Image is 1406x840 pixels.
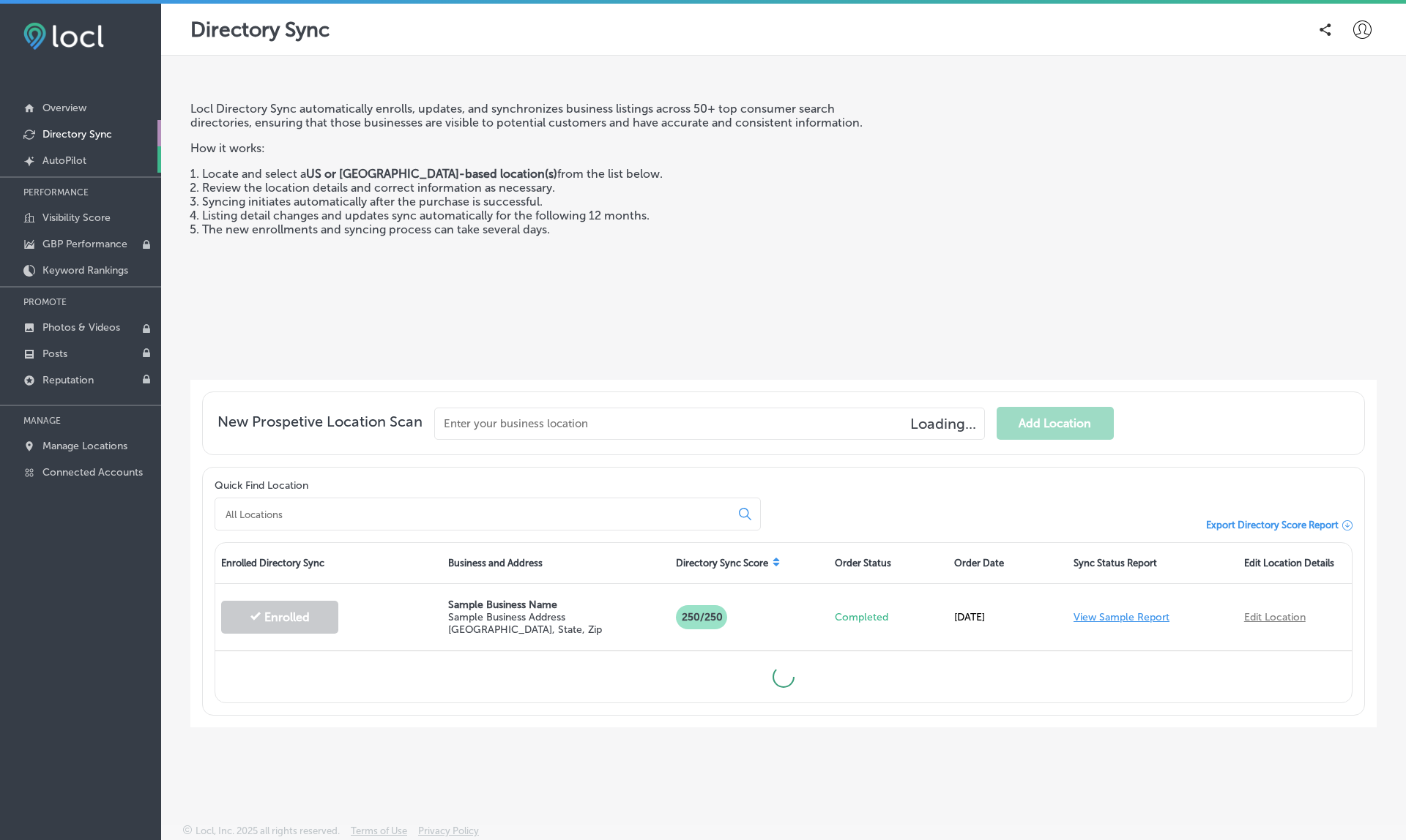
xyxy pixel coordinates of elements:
p: Keyword Rankings [42,264,128,277]
input: All Locations [224,508,727,521]
div: Enrolled Directory Sync [215,543,442,583]
p: Sample Business Name [448,599,663,611]
div: Business and Address [442,543,669,583]
div: Directory Sync Score [670,543,829,583]
p: 250/250 [676,605,727,629]
p: [GEOGRAPHIC_DATA], State, Zip [448,623,663,636]
p: Visibility Score [42,211,111,224]
p: GBP Performance [42,238,127,250]
p: How it works: [190,130,895,155]
p: Locl, Inc. 2025 all rights reserved. [196,825,340,836]
a: View Sample Report [1074,611,1169,623]
div: [DATE] [948,596,1068,638]
li: The new enrollments and syncing process can take several days. [202,222,895,236]
p: Locl Directory Sync automatically enrolls, updates, and synchronizes business listings across 50+... [190,102,895,130]
img: fda3e92497d09a02dc62c9cd864e3231.png [23,23,104,50]
p: Reputation [42,374,94,386]
div: Edit Location Details [1238,543,1352,583]
p: Sample Business Address [448,611,663,623]
p: Directory Sync [42,128,112,140]
p: Connected Accounts [42,466,143,479]
p: Completed [835,611,942,623]
li: Locate and select a from the list below. [202,167,895,181]
p: Manage Locations [42,440,127,452]
li: Review the location details and correct information as necessary. [202,181,895,195]
p: Photos & Videos [42,321,120,334]
input: Enter your business location [434,408,985,440]
div: Order Date [948,543,1068,583]
a: Edit Location [1244,611,1306,623]
strong: US or [GEOGRAPHIC_DATA]-based location(s) [306,167,557,181]
span: New Prospetive Location Scan [217,413,423,440]
h4: Loading... [910,415,976,432]
div: Order Status [829,543,948,583]
p: AutoPilot [42,154,86,167]
li: Syncing initiates automatically after the purchase is successful. [202,195,895,209]
p: Directory Sync [190,18,330,42]
label: Quick Find Location [215,479,308,492]
button: Enrolled [221,601,338,634]
p: Posts [42,348,67,360]
span: Export Directory Score Report [1206,520,1339,530]
p: Overview [42,102,86,114]
div: Sync Status Report [1068,543,1238,583]
li: Listing detail changes and updates sync automatically for the following 12 months. [202,209,895,222]
iframe: Locl: Directory Sync Overview [907,102,1377,365]
button: Add Location [997,407,1114,440]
